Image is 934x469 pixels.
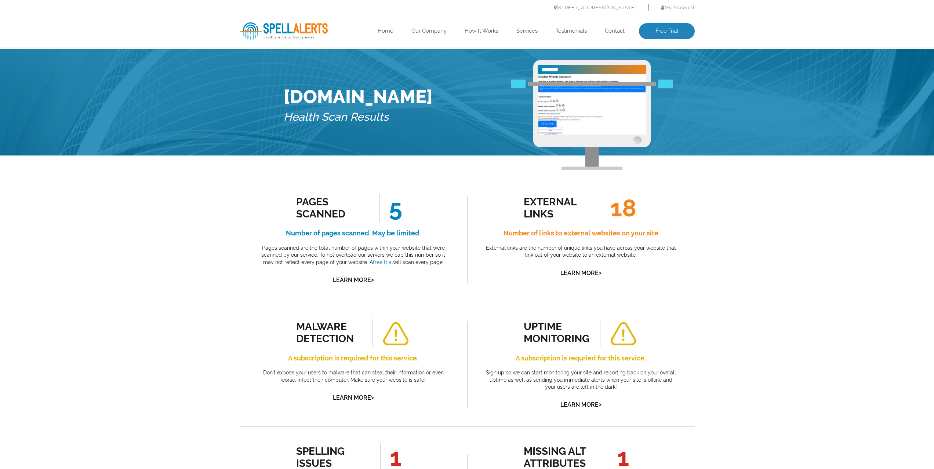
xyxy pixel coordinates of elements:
div: external links [524,196,590,220]
p: Don’t expose your users to malware that can steal their information or even worse, infect their c... [256,369,451,384]
span: 5 [379,194,402,222]
p: External links are the number of unique links you have across your website that link out of your ... [484,245,678,259]
a: Learn More> [333,276,374,283]
img: alert [382,322,409,346]
img: Free Website Analysis [538,74,646,135]
img: alert [610,322,637,346]
a: Learn More> [560,270,602,276]
h4: Number of pages scanned. May be limited. [256,227,451,239]
span: > [599,399,602,410]
h5: Health Scan Results [284,107,433,127]
h4: A subscription is required for this service. [256,352,451,364]
h4: Number of links to external websites on your site [484,227,678,239]
span: 18 [601,194,636,222]
p: Pages scanned are the total number of pages within your website that were scanned by our service.... [256,245,451,266]
a: Learn More> [560,401,602,408]
img: Free Webiste Analysis [511,82,673,91]
div: uptime monitoring [524,320,590,345]
a: Learn More> [333,394,374,401]
div: malware detection [296,320,363,345]
span: > [599,268,602,278]
a: free trial [373,259,393,265]
p: Sign up so we can start monitoring your site and reporting back on your overall uptime as well as... [484,369,678,391]
img: Free Webiste Analysis [533,60,651,170]
span: > [371,275,374,285]
h1: [DOMAIN_NAME] [284,86,433,107]
div: Pages Scanned [296,196,363,220]
h4: A subscription is requried for this service. [484,352,678,364]
span: > [371,392,374,403]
